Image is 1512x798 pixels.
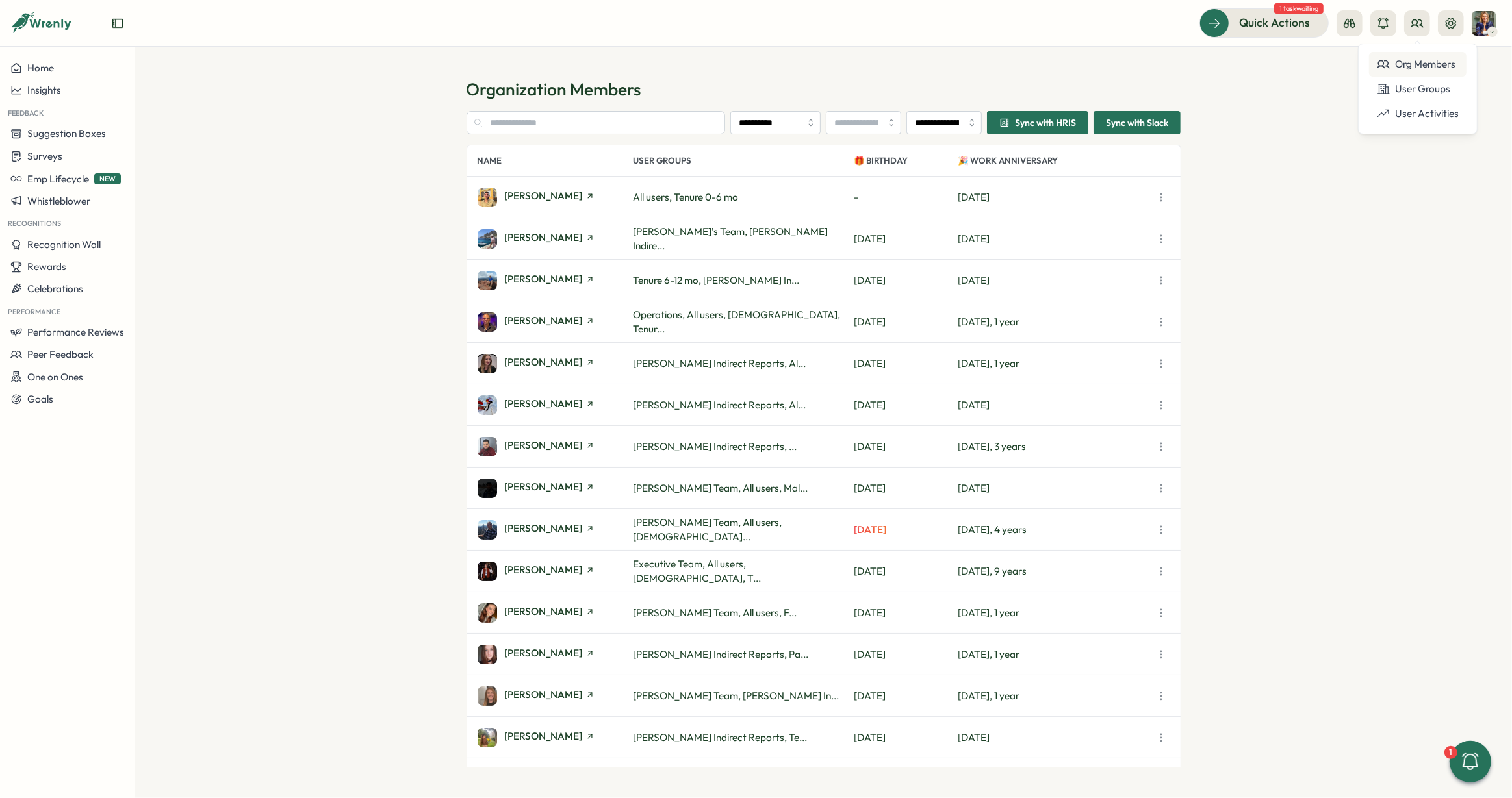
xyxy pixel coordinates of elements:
a: Adrian Pearcey[PERSON_NAME] [478,312,634,332]
span: [PERSON_NAME] Indirect Reports, Al... [634,357,806,369]
p: [DATE] [854,606,958,620]
span: [PERSON_NAME] [505,357,583,367]
img: Adrian Pearcey [478,312,497,332]
span: Tenure 6-12 mo, [PERSON_NAME] In... [634,274,800,286]
a: Amber Constable[PERSON_NAME] [478,686,634,706]
span: [PERSON_NAME] Indirect Reports, Al... [634,399,806,411]
p: [DATE], 1 year [958,315,1152,329]
span: [PERSON_NAME] [505,399,583,408]
p: [DATE], 3 years [958,440,1152,454]
span: Home [27,62,54,74]
img: Alix Burchell [478,603,497,623]
span: Whistleblower [27,195,90,207]
p: Name [478,145,634,176]
span: [PERSON_NAME] [505,565,583,575]
span: NEW [94,173,121,184]
a: Alix Burchell[PERSON_NAME] [478,603,634,623]
a: Alex Preece[PERSON_NAME] [478,562,634,581]
p: [DATE], 9 years [958,564,1152,579]
span: Operations, All users, [DEMOGRAPHIC_DATA], Tenur... [634,308,841,335]
p: [DATE] [854,523,958,537]
span: [PERSON_NAME] Team, All users, F... [634,606,797,619]
a: Aimee Weston[PERSON_NAME] [478,354,634,373]
p: [DATE] [854,481,958,495]
img: Hanna Smith [1472,11,1496,36]
a: Alex Hayward[PERSON_NAME] [478,479,634,498]
p: 🎁 Birthday [854,145,958,176]
span: [PERSON_NAME] Team, All users, [DEMOGRAPHIC_DATA]... [634,516,782,543]
button: Sync with HRIS [987,111,1088,134]
p: [DATE] [958,481,1152,495]
img: Adria Figueres [478,271,497,290]
span: [PERSON_NAME] [505,523,583,533]
span: [PERSON_NAME] [505,316,583,325]
a: Alara Kivilcim[PERSON_NAME] [478,395,634,415]
img: Alex Marshall [478,520,497,540]
p: [DATE] [854,232,958,246]
span: [PERSON_NAME] [505,274,583,284]
a: Alberto Roldan[PERSON_NAME] [478,437,634,456]
span: Executive Team, All users, [DEMOGRAPHIC_DATA], T... [634,558,762,584]
p: User Groups [634,145,854,176]
img: Alex Hayward [478,479,497,498]
div: Org Members [1377,57,1459,71]
p: [DATE] [854,647,958,662]
a: Adria Figueres[PERSON_NAME] [478,271,634,290]
a: User Activities [1369,101,1467,126]
span: Rewards [27,260,66,273]
p: [DATE], 1 year [958,356,1152,371]
span: [PERSON_NAME]'s Team, [PERSON_NAME] Indire... [634,225,828,252]
span: Recognition Wall [27,238,101,251]
span: [PERSON_NAME] [505,191,583,201]
span: Performance Reviews [27,326,124,338]
span: [PERSON_NAME] [505,731,583,741]
span: Insights [27,84,61,96]
a: Adam Hojeij[PERSON_NAME] [478,188,634,207]
h1: Organization Members [467,78,1181,101]
span: [PERSON_NAME] Team, [PERSON_NAME] In... [634,690,839,702]
span: [PERSON_NAME] [505,440,583,450]
p: [DATE] [854,315,958,329]
span: [PERSON_NAME] [505,690,583,699]
button: Quick Actions [1199,8,1329,37]
img: Aimee Weston [478,354,497,373]
p: [DATE] [958,398,1152,412]
span: [PERSON_NAME] Indirect Reports, Pa... [634,648,809,660]
p: [DATE], 4 years [958,523,1152,537]
p: [DATE] [854,440,958,454]
p: - [854,190,958,205]
button: 1 [1450,741,1491,782]
div: User Groups [1377,82,1459,96]
span: 1 task waiting [1274,3,1324,14]
img: Adam Hojeij [478,188,497,207]
span: Goals [27,393,53,405]
p: [DATE] [854,273,958,288]
span: [PERSON_NAME] [505,482,583,492]
span: Emp Lifecycle [27,173,89,185]
button: Sync with Slack [1094,111,1181,134]
p: [DATE] [854,689,958,703]
img: Amber Stroyan [478,728,497,747]
span: One on Ones [27,371,83,383]
img: Alara Kivilcim [478,395,497,415]
p: [DATE] [958,730,1152,745]
span: [PERSON_NAME] Team, All users, Mal... [634,482,808,494]
span: [PERSON_NAME] [505,606,583,616]
span: Surveys [27,150,62,162]
p: [DATE] [958,232,1152,246]
img: Allyn Neal [478,645,497,664]
span: [PERSON_NAME] Indirect Reports, Te... [634,731,808,743]
span: [PERSON_NAME] [505,232,583,242]
p: [DATE] [854,730,958,745]
img: Adam Ursell [478,229,497,249]
span: Celebrations [27,282,83,295]
p: [DATE] [854,398,958,412]
a: Alex Marshall[PERSON_NAME] [478,520,634,540]
a: Adam Ursell[PERSON_NAME] [478,229,634,249]
span: [PERSON_NAME] Indirect Reports, ... [634,440,797,453]
span: All users, Tenure 0-6 mo [634,191,739,203]
p: [DATE] [958,273,1152,288]
span: Suggestion Boxes [27,127,106,140]
a: Amber Stroyan[PERSON_NAME] [478,728,634,747]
